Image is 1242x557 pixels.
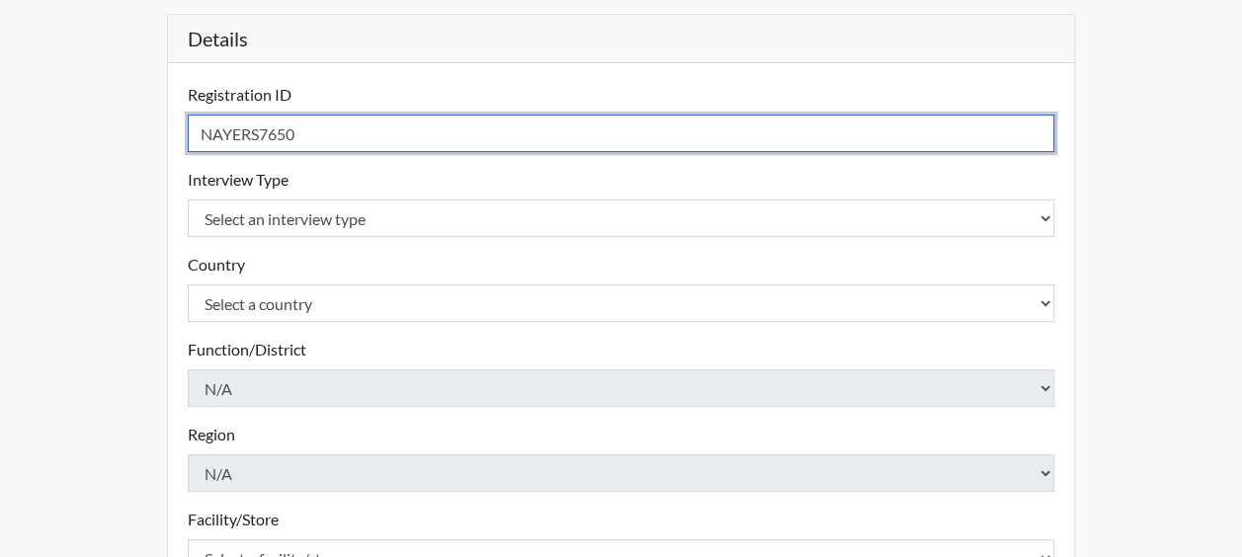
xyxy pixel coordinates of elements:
[188,338,306,361] label: Function/District
[188,508,279,531] label: Facility/Store
[188,115,1055,152] input: Insert a Registration ID, which needs to be a unique alphanumeric value for each interviewee
[168,15,1075,63] h5: Details
[188,83,291,107] label: Registration ID
[188,423,235,446] label: Region
[188,253,245,277] label: Country
[188,168,289,192] label: Interview Type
